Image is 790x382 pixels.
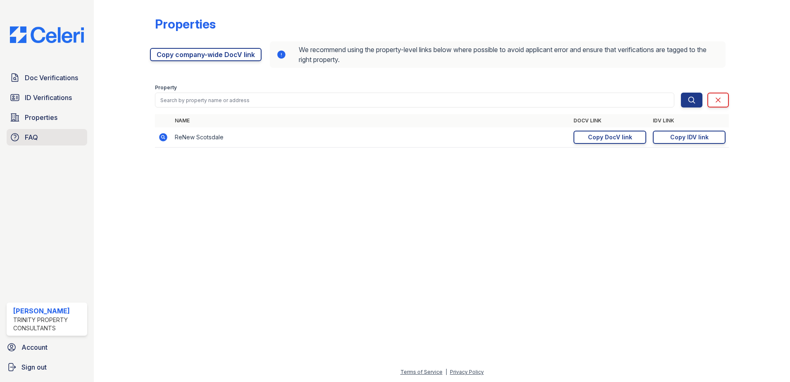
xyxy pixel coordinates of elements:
[13,306,84,316] div: [PERSON_NAME]
[570,114,650,127] th: DocV Link
[650,114,729,127] th: IDV Link
[573,131,646,144] a: Copy DocV link
[3,26,90,43] img: CE_Logo_Blue-a8612792a0a2168367f1c8372b55b34899dd931a85d93a1a3d3e32e68fde9ad4.png
[21,342,48,352] span: Account
[7,109,87,126] a: Properties
[25,73,78,83] span: Doc Verifications
[7,129,87,146] a: FAQ
[400,369,443,375] a: Terms of Service
[270,41,726,68] div: We recommend using the property-level links below where possible to avoid applicant error and ens...
[450,369,484,375] a: Privacy Policy
[171,114,570,127] th: Name
[155,17,216,31] div: Properties
[3,359,90,375] a: Sign out
[150,48,262,61] a: Copy company-wide DocV link
[25,93,72,103] span: ID Verifications
[155,84,177,91] label: Property
[171,127,570,148] td: ReNew Scotsdale
[445,369,447,375] div: |
[155,93,674,107] input: Search by property name or address
[588,133,632,141] div: Copy DocV link
[653,131,726,144] a: Copy IDV link
[21,362,47,372] span: Sign out
[25,132,38,142] span: FAQ
[670,133,709,141] div: Copy IDV link
[3,339,90,356] a: Account
[7,89,87,106] a: ID Verifications
[25,112,57,122] span: Properties
[7,69,87,86] a: Doc Verifications
[13,316,84,332] div: Trinity Property Consultants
